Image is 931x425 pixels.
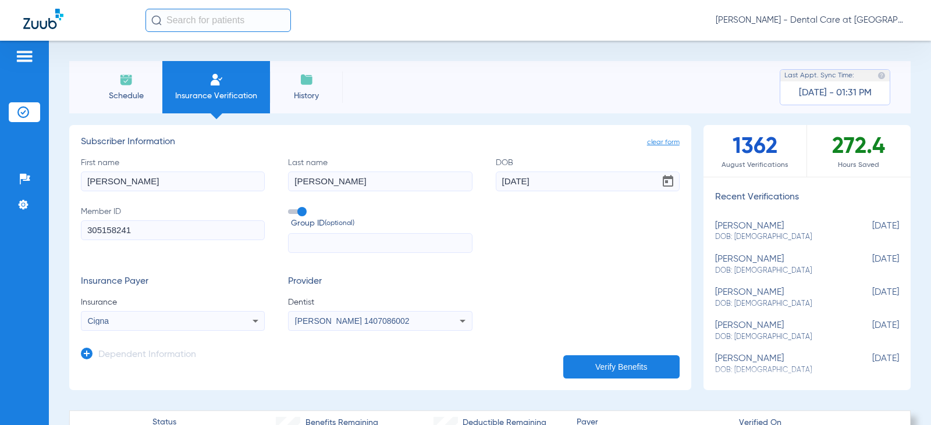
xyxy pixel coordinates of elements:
h3: Subscriber Information [81,137,680,148]
span: DOB: [DEMOGRAPHIC_DATA] [715,266,841,276]
small: (optional) [325,217,354,230]
span: [DATE] [841,287,899,309]
span: clear form [647,137,680,148]
img: Manual Insurance Verification [209,73,223,87]
label: Member ID [81,206,265,253]
label: Last name [288,157,472,191]
span: [DATE] [841,320,899,342]
span: Cigna [88,316,109,326]
input: First name [81,172,265,191]
h3: Insurance Payer [81,276,265,288]
div: [PERSON_NAME] [715,353,841,375]
span: Schedule [98,90,154,102]
span: [DATE] [841,353,899,375]
span: Hours Saved [807,159,911,171]
span: Group ID [291,217,472,230]
span: August Verifications [703,159,806,171]
img: Zuub Logo [23,9,63,29]
div: [PERSON_NAME] [715,287,841,309]
span: [DATE] - 01:31 PM [799,87,872,99]
span: [PERSON_NAME] 1407086002 [295,316,410,326]
div: [PERSON_NAME] [715,254,841,276]
div: [PERSON_NAME] [715,221,841,242]
span: Last Appt. Sync Time: [784,70,854,81]
input: DOBOpen calendar [496,172,680,191]
span: [PERSON_NAME] - Dental Care at [GEOGRAPHIC_DATA] [716,15,908,26]
div: [PERSON_NAME] [715,320,841,342]
span: DOB: [DEMOGRAPHIC_DATA] [715,365,841,376]
span: Dentist [288,297,472,308]
span: [DATE] [841,254,899,276]
label: First name [81,157,265,191]
div: 1362 [703,125,807,177]
img: last sync help info [877,72,886,80]
span: DOB: [DEMOGRAPHIC_DATA] [715,332,841,342]
input: Last name [288,172,472,191]
span: History [279,90,334,102]
input: Member ID [81,220,265,240]
label: DOB [496,157,680,191]
span: Insurance Verification [171,90,261,102]
img: Search Icon [151,15,162,26]
button: Verify Benefits [563,355,680,378]
img: hamburger-icon [15,49,34,63]
input: Search for patients [145,9,291,32]
h3: Recent Verifications [703,192,911,203]
span: DOB: [DEMOGRAPHIC_DATA] [715,232,841,242]
img: History [300,73,314,87]
span: [DATE] [841,221,899,242]
img: Schedule [119,73,133,87]
span: DOB: [DEMOGRAPHIC_DATA] [715,299,841,309]
div: 272.4 [807,125,911,177]
h3: Dependent Information [98,349,196,361]
span: Insurance [81,297,265,308]
h3: Provider [288,276,472,288]
button: Open calendar [656,170,680,193]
